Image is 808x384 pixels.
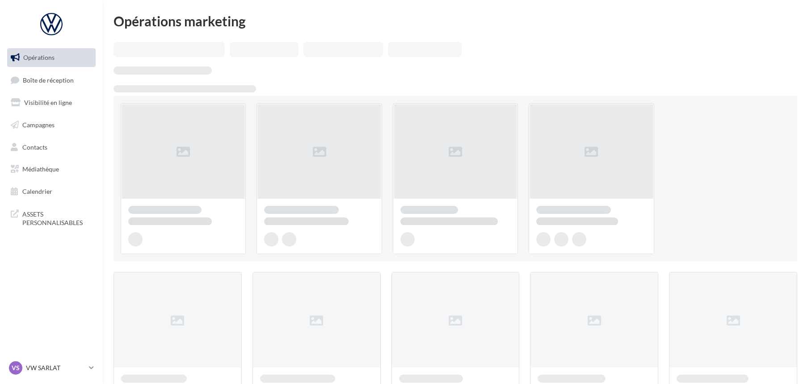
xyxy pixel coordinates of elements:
[23,54,55,61] span: Opérations
[22,143,47,150] span: Contacts
[5,138,97,157] a: Contacts
[5,48,97,67] a: Opérations
[12,363,20,372] span: VS
[22,208,92,227] span: ASSETS PERSONNALISABLES
[5,205,97,231] a: ASSETS PERSONNALISABLES
[22,121,55,129] span: Campagnes
[22,188,52,195] span: Calendrier
[24,99,72,106] span: Visibilité en ligne
[5,71,97,90] a: Boîte de réception
[114,14,797,28] div: Opérations marketing
[5,160,97,179] a: Médiathèque
[5,116,97,134] a: Campagnes
[5,93,97,112] a: Visibilité en ligne
[23,76,74,83] span: Boîte de réception
[26,363,85,372] p: VW SARLAT
[7,359,96,376] a: VS VW SARLAT
[5,182,97,201] a: Calendrier
[22,165,59,173] span: Médiathèque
